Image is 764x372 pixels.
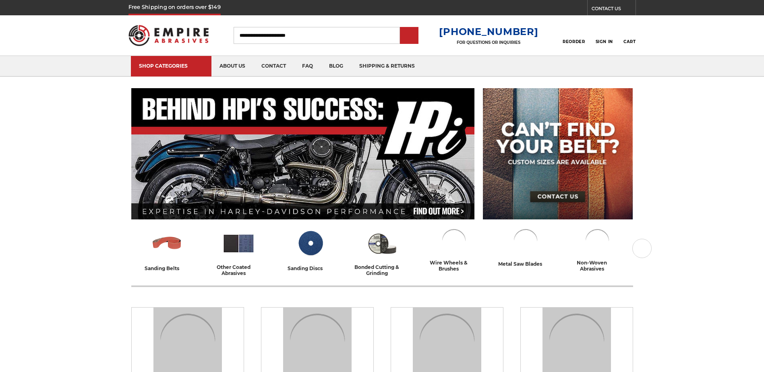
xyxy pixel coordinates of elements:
[623,39,636,44] span: Cart
[211,56,253,76] a: about us
[565,227,630,272] a: non-woven abrasives
[498,260,553,268] div: metal saw blades
[563,39,585,44] span: Reorder
[350,227,415,276] a: bonded cutting & grinding
[222,227,255,260] img: Other Coated Abrasives
[421,260,487,272] div: wire wheels & brushes
[131,88,475,219] img: Banner for an interview featuring Horsepower Inc who makes Harley performance upgrades featured o...
[439,26,538,37] a: [PHONE_NUMBER]
[350,264,415,276] div: bonded cutting & grinding
[150,227,184,260] img: Sanding Belts
[278,227,343,273] a: sanding discs
[321,56,351,76] a: blog
[511,227,540,256] img: Metal Saw Blades
[288,264,333,273] div: sanding discs
[563,27,585,44] a: Reorder
[596,39,613,44] span: Sign In
[401,28,417,44] input: Submit
[351,56,423,76] a: shipping & returns
[294,56,321,76] a: faq
[206,227,271,276] a: other coated abrasives
[128,20,209,51] img: Empire Abrasives
[623,27,636,44] a: Cart
[493,227,558,268] a: metal saw blades
[135,227,200,273] a: sanding belts
[421,227,487,272] a: wire wheels & brushes
[294,227,327,260] img: Sanding Discs
[632,239,652,258] button: Next
[253,56,294,76] a: contact
[583,227,612,256] img: Non-woven Abrasives
[139,63,203,69] div: SHOP CATEGORIES
[439,40,538,45] p: FOR QUESTIONS OR INQUIRIES
[365,227,399,260] img: Bonded Cutting & Grinding
[439,227,468,256] img: Wire Wheels & Brushes
[206,264,271,276] div: other coated abrasives
[592,4,636,15] a: CONTACT US
[565,260,630,272] div: non-woven abrasives
[145,264,190,273] div: sanding belts
[483,88,633,219] img: promo banner for custom belts.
